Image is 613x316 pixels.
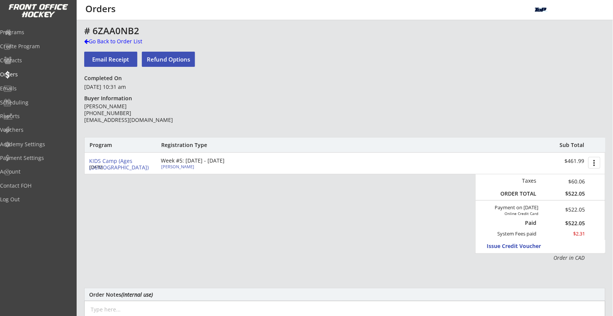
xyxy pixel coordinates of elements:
div: Buyer Information [84,95,135,102]
div: Week #5: [DATE] - [DATE] [161,158,248,163]
div: Paid [502,220,537,226]
button: Refund Options [142,52,195,67]
div: $461.99 [538,158,585,164]
div: Sub Total [552,142,585,149]
em: (internal use) [121,291,153,298]
div: [DATE] [90,165,150,169]
div: [PERSON_NAME] [161,164,246,169]
div: System Fees paid [491,231,537,237]
div: # 6ZAA0NB2 [84,26,448,35]
div: Program [90,142,130,149]
div: $522.05 [542,221,585,226]
div: KIDS Camp (Ages [DEMOGRAPHIC_DATA]) [89,158,155,171]
div: Taxes [497,177,537,184]
div: $60.06 [542,177,585,185]
button: more_vert [588,157,600,169]
div: Registration Type [161,142,248,149]
div: Go Back to Order List [84,38,162,45]
div: Online Credit Card [496,211,539,216]
div: $522.05 [542,190,585,197]
div: Completed On [84,75,125,82]
div: ORDER TOTAL [497,190,537,197]
button: Email Receipt [84,52,137,67]
div: Order Notes [89,292,600,297]
div: Payment on [DATE] [478,205,539,211]
div: $2.31 [542,231,585,237]
div: [DATE] 10:31 am [84,83,194,91]
div: Order in CAD [497,254,585,262]
div: [PERSON_NAME] [PHONE_NUMBER] [EMAIL_ADDRESS][DOMAIN_NAME] [84,103,194,124]
button: Issue Credit Voucher [487,241,557,251]
div: $522.05 [549,207,585,212]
